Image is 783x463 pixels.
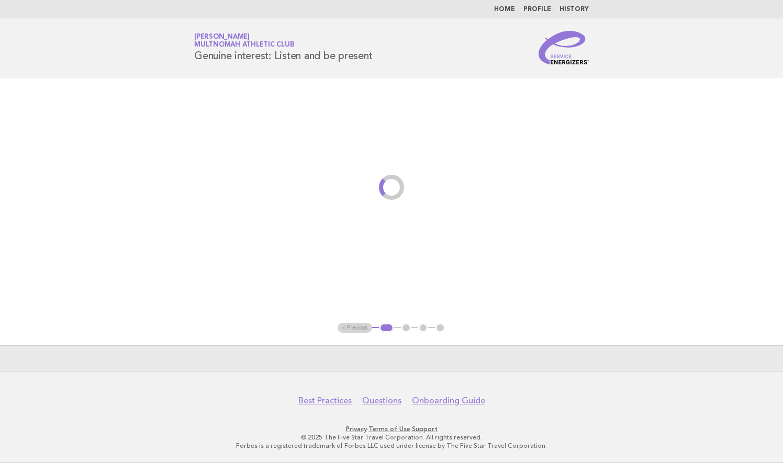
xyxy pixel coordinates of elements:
[539,31,589,64] img: Service Energizers
[560,6,589,13] a: History
[523,6,551,13] a: Profile
[412,425,438,433] a: Support
[298,396,352,406] a: Best Practices
[71,433,712,442] p: © 2025 The Five Star Travel Corporation. All rights reserved.
[494,6,515,13] a: Home
[194,33,294,48] a: [PERSON_NAME]Multnomah Athletic Club
[71,442,712,450] p: Forbes is a registered trademark of Forbes LLC used under license by The Five Star Travel Corpora...
[368,425,410,433] a: Terms of Use
[346,425,367,433] a: Privacy
[412,396,485,406] a: Onboarding Guide
[194,42,294,49] span: Multnomah Athletic Club
[362,396,401,406] a: Questions
[71,425,712,433] p: · ·
[194,34,372,61] h1: Genuine interest: Listen and be present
